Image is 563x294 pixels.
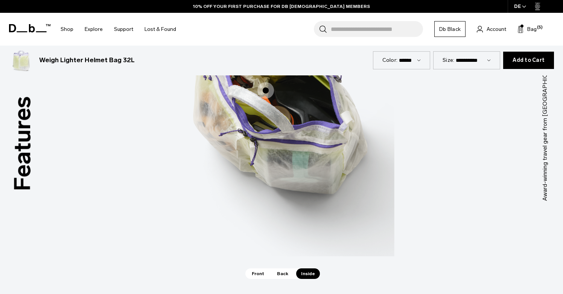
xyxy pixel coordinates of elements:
[193,3,370,10] a: 10% OFF YOUR FIRST PURCHASE FOR DB [DEMOGRAPHIC_DATA] MEMBERS
[247,268,269,279] span: Front
[513,57,545,63] span: Add to Cart
[145,16,176,43] a: Lost & Found
[503,52,554,69] button: Add to Cart
[55,13,182,46] nav: Main Navigation
[443,56,454,64] label: Size:
[477,24,506,34] a: Account
[487,25,506,33] span: Account
[114,16,133,43] a: Support
[9,48,33,72] img: Weigh_Lighter_Helmet_Bag_32L_1.png
[527,25,537,33] span: Bag
[382,56,398,64] label: Color:
[517,24,537,34] button: Bag (5)
[272,268,293,279] span: Back
[39,55,135,65] h3: Weigh Lighter Helmet Bag 32L
[5,96,40,191] h3: Features
[296,268,320,279] span: Inside
[434,21,466,37] a: Db Black
[85,16,103,43] a: Explore
[537,24,543,31] span: (5)
[61,16,73,43] a: Shop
